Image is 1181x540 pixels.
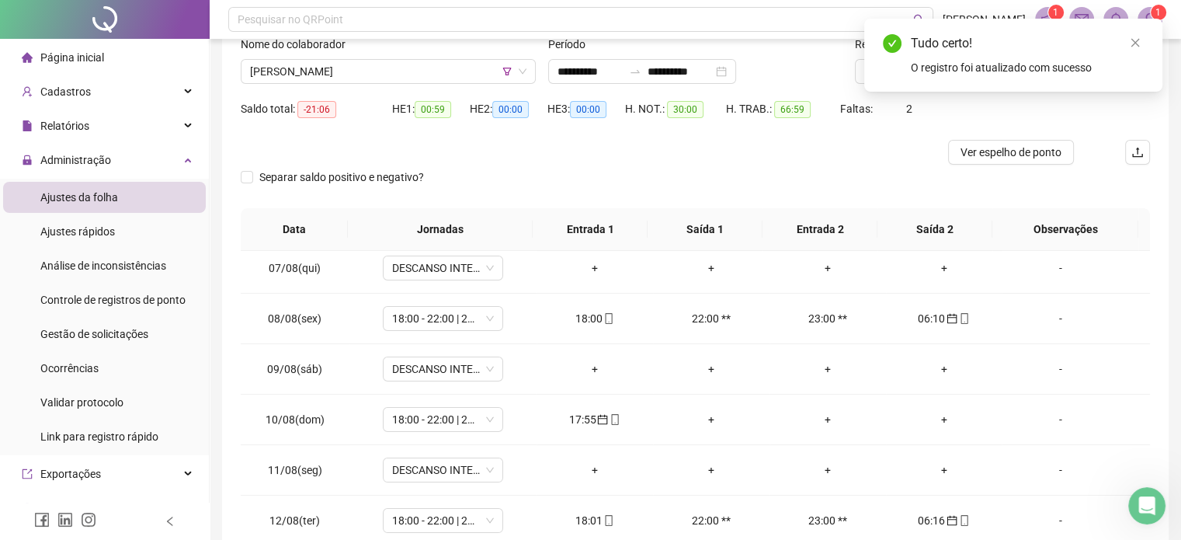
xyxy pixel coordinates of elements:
th: Entrada 2 [762,208,877,251]
div: + [665,411,757,428]
div: H. TRAB.: [726,100,839,118]
span: calendar [945,515,957,526]
div: HE 1: [392,100,470,118]
span: 18:00 - 22:00 | 23:00 - 06:00 [392,307,494,330]
span: filter [502,67,512,76]
span: 66:59 [774,101,811,118]
span: 10/08(dom) [266,413,325,426]
div: HE 3: [547,100,625,118]
span: Exportações [40,468,101,480]
span: 07/08(qui) [269,262,321,274]
sup: Atualize o seu contato no menu Meus Dados [1151,5,1166,20]
span: lock [22,155,33,165]
label: Período [548,36,596,53]
div: + [898,361,990,378]
img: 90638 [1138,8,1162,31]
span: bell [1109,12,1123,26]
div: O registro foi atualizado com sucesso [911,59,1144,76]
span: Gestão de solicitações [40,328,148,340]
span: 00:00 [492,101,529,118]
span: [PERSON_NAME] [943,11,1026,28]
div: 17:55 [549,411,641,428]
span: Link para registro rápido [40,430,158,443]
span: Controle de registros de ponto [40,294,186,306]
span: Análise de inconsistências [40,260,166,272]
div: H. NOT.: [625,100,726,118]
label: Nome do colaborador [241,36,356,53]
div: + [898,411,990,428]
span: Integrações [40,502,98,514]
span: 00:00 [570,101,606,118]
button: Ver espelho de ponto [948,140,1074,165]
span: notification [1040,12,1054,26]
div: + [782,411,874,428]
div: 06:10 [898,310,990,327]
div: + [549,361,641,378]
div: + [782,462,874,479]
span: to [629,65,641,78]
span: Administração [40,154,111,166]
span: calendar [596,414,608,425]
span: -21:06 [297,101,336,118]
div: 06:16 [898,512,990,529]
span: Relatórios [40,120,89,132]
span: instagram [81,512,96,528]
div: + [549,260,641,277]
div: Tudo certo! [911,34,1144,53]
div: - [1014,462,1106,479]
span: calendar [945,313,957,324]
span: Observações [1005,221,1126,238]
span: DESCANSO INTER-JORNADA [392,458,494,482]
div: + [549,462,641,479]
div: 18:00 [549,310,641,327]
span: Cadastros [40,85,91,98]
span: Ocorrências [40,362,99,375]
iframe: Intercom live chat [1128,487,1165,524]
span: Página inicial [40,51,104,64]
span: home [22,52,33,63]
span: mobile [602,313,614,324]
div: + [782,361,874,378]
span: 1 [1053,7,1058,18]
span: Separar saldo positivo e negativo? [253,169,430,186]
span: Registros [855,36,914,53]
sup: 1 [1048,5,1064,20]
div: HE 2: [470,100,547,118]
div: + [898,462,990,479]
span: swap-right [629,65,641,78]
span: mobile [957,313,970,324]
span: DESCANSO INTER-JORNADA [392,256,494,280]
span: check-circle [883,34,901,53]
span: search [913,14,925,26]
span: 00:59 [415,101,451,118]
span: facebook [34,512,50,528]
th: Saída 2 [877,208,992,251]
span: left [165,516,175,527]
span: 09/08(sáb) [267,363,322,375]
span: mobile [957,515,970,526]
span: ANTONIO JOSE DE SALES SILVA [250,60,526,83]
span: 1 [1155,7,1161,18]
span: 30:00 [667,101,703,118]
span: 18:00 - 22:00 | 23:00 - 06:00 [392,509,494,532]
span: 12/08(ter) [269,514,320,527]
th: Saída 1 [648,208,762,251]
th: Observações [992,208,1138,251]
span: mail [1075,12,1089,26]
span: upload [1131,146,1144,159]
div: + [782,260,874,277]
span: user-add [22,86,33,97]
div: - [1014,411,1106,428]
span: file [22,120,33,131]
span: 2 [906,103,912,115]
span: close [1130,37,1141,48]
span: 18:00 - 22:00 | 23:00 - 06:00 [392,408,494,431]
div: + [665,361,757,378]
span: Faltas: [840,103,875,115]
span: linkedin [57,512,73,528]
div: - [1014,512,1106,529]
div: - [1014,361,1106,378]
span: Ajustes rápidos [40,225,115,238]
span: export [22,469,33,479]
a: Close [1127,34,1144,51]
